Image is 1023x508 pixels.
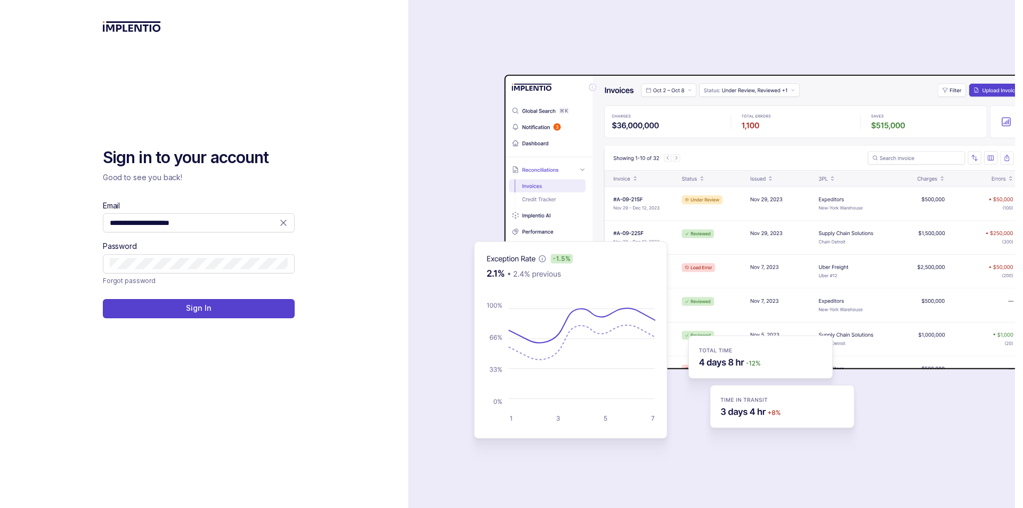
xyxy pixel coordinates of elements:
p: Sign In [186,303,211,313]
img: logo [103,21,161,32]
button: Sign In [103,299,295,318]
h2: Sign in to your account [103,147,295,168]
p: Forgot password [103,276,156,286]
label: Password [103,241,137,252]
label: Email [103,200,120,211]
p: Good to see you back! [103,172,295,183]
a: Link Forgot password [103,276,156,286]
